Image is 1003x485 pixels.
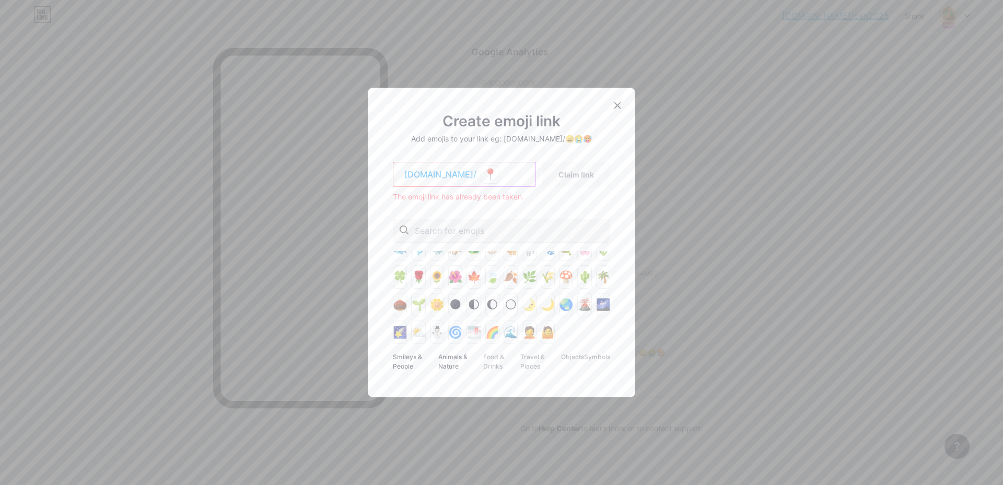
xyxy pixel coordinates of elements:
div: Create emoji link [393,114,610,128]
div: 🌙 [541,293,555,316]
div: 🌵 [577,265,591,289]
div: 🌋 [577,293,591,316]
div: 🌈 [485,321,499,344]
div: Claim link [542,162,610,187]
div: 🍃 [485,265,499,289]
div: Smileys & People [393,351,438,372]
input: Search for emojis [415,224,546,237]
div: 🌴 [596,265,610,289]
div: 🍄 [559,265,573,289]
div: 🌹 [411,265,425,289]
div: 📍 [481,165,499,184]
div: Animals & Nature [438,351,484,372]
div: 🌁 [466,321,481,344]
div: ⛄ [430,321,444,344]
div: Travel & Places [520,351,561,372]
div: 🌌 [596,293,610,316]
div: 🌊 [504,321,518,344]
div: Symbols [584,351,610,372]
div: 🤦 [522,321,536,344]
div: 🌀 [448,321,462,344]
div: 🌠 [393,321,407,344]
div: Food & Drinks [483,351,520,372]
div: 🌏 [559,293,573,316]
div: 🌰 [393,293,407,316]
div: 🍀 [393,265,407,289]
div: 🌑 [448,293,462,316]
div: 🍂 [504,265,518,289]
div: ⛅ [411,321,425,344]
div: 🤷 [541,321,555,344]
div: [DOMAIN_NAME]/ [396,168,476,181]
div: 🌛 [522,293,536,316]
div: The emoji link has already been taken. [393,191,610,202]
div: 🌺 [448,265,462,289]
div: Objects [561,351,584,372]
div: 🌿 [522,265,536,289]
div: Add emojis to your link eg: [DOMAIN_NAME]/😄😭🥵 [393,133,610,145]
div: 🌓 [466,293,481,316]
div: 🌼 [430,293,444,316]
div: 🍁 [466,265,481,289]
div: 🌻 [430,265,444,289]
div: 🌕 [504,293,518,316]
div: 🌾 [541,265,555,289]
div: 🌱 [411,293,425,316]
div: 🌔 [485,293,499,316]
